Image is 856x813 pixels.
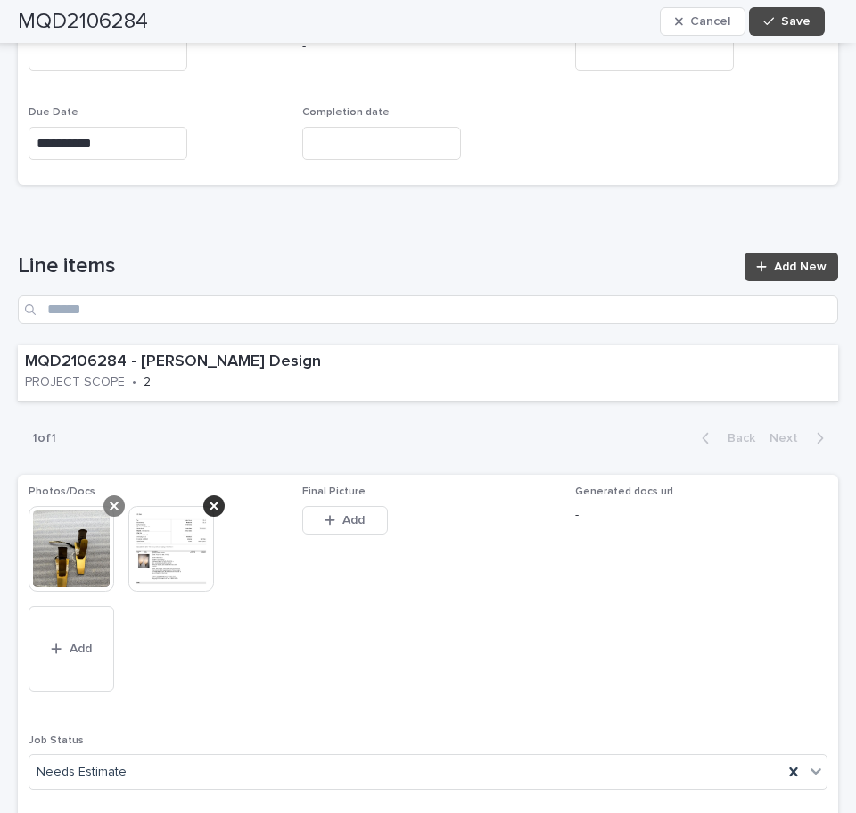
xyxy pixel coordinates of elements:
[18,295,838,324] input: Search
[18,417,70,460] p: 1 of 1
[18,9,148,35] h2: MQD2106284
[745,253,838,281] a: Add New
[749,7,825,36] button: Save
[302,107,390,118] span: Completion date
[575,486,673,497] span: Generated docs url
[37,763,127,782] span: Needs Estimate
[575,506,827,525] p: -
[690,15,730,28] span: Cancel
[29,735,84,746] span: Job Status
[717,432,755,444] span: Back
[687,430,762,446] button: Back
[132,375,136,390] p: •
[762,430,838,446] button: Next
[18,345,838,402] a: MQD2106284 - [PERSON_NAME] DesignPROJECT SCOPE•2
[18,253,734,279] h1: Line items
[342,514,365,527] span: Add
[302,486,366,497] span: Final Picture
[781,15,811,28] span: Save
[774,261,827,273] span: Add New
[25,375,125,390] p: PROJECT SCOPE
[660,7,745,36] button: Cancel
[25,353,447,372] p: MQD2106284 - [PERSON_NAME] Design
[70,643,92,655] span: Add
[144,375,151,390] p: 2
[29,107,78,118] span: Due Date
[29,486,95,497] span: Photos/Docs
[302,37,555,56] p: -
[29,606,114,692] button: Add
[302,506,388,535] button: Add
[770,432,809,444] span: Next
